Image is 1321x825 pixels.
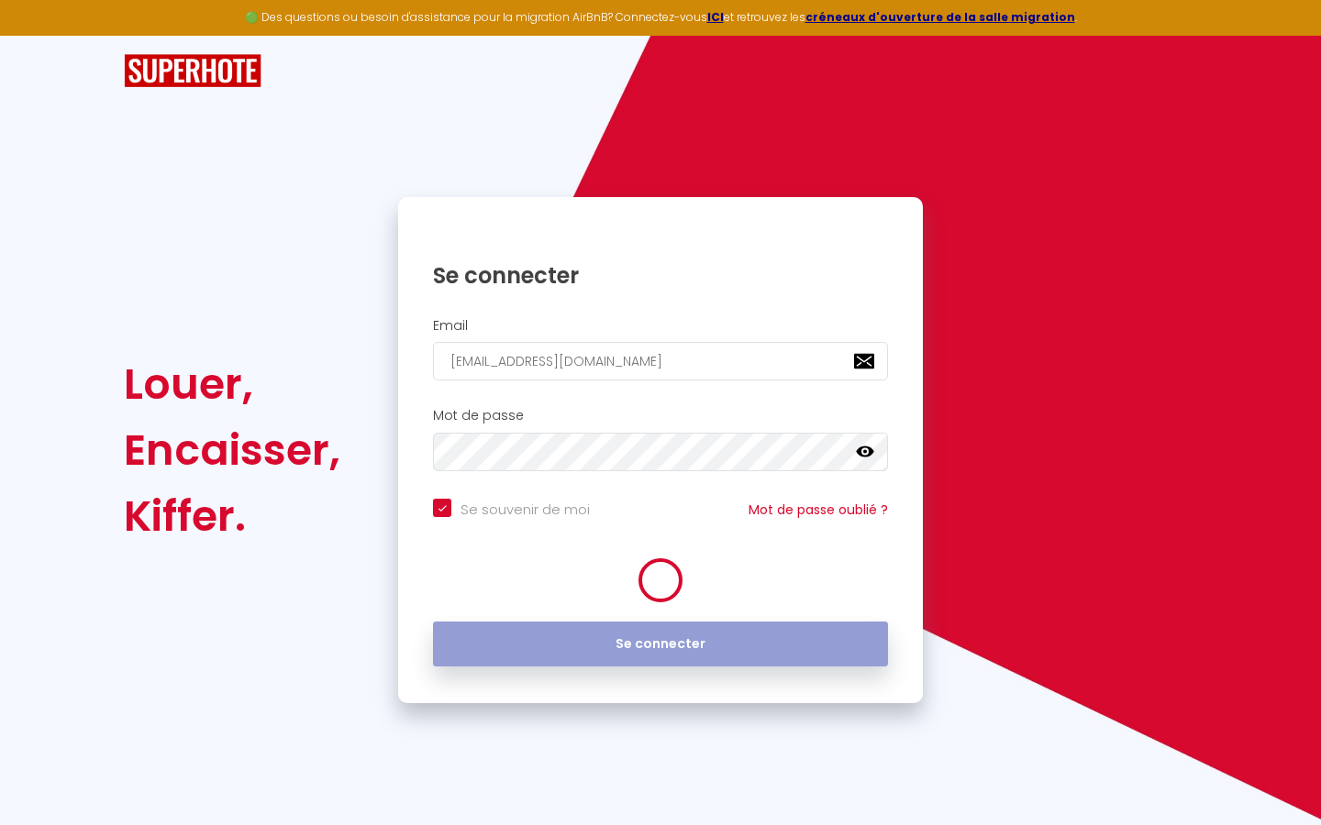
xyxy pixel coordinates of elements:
div: Encaisser, [124,417,340,483]
a: créneaux d'ouverture de la salle migration [805,9,1075,25]
button: Ouvrir le widget de chat LiveChat [15,7,70,62]
div: Kiffer. [124,483,340,549]
a: Mot de passe oublié ? [749,500,888,519]
h1: Se connecter [433,261,888,290]
div: Louer, [124,351,340,417]
button: Se connecter [433,621,888,667]
img: SuperHote logo [124,54,261,88]
input: Ton Email [433,342,888,380]
a: ICI [707,9,724,25]
h2: Mot de passe [433,408,888,423]
h2: Email [433,318,888,334]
